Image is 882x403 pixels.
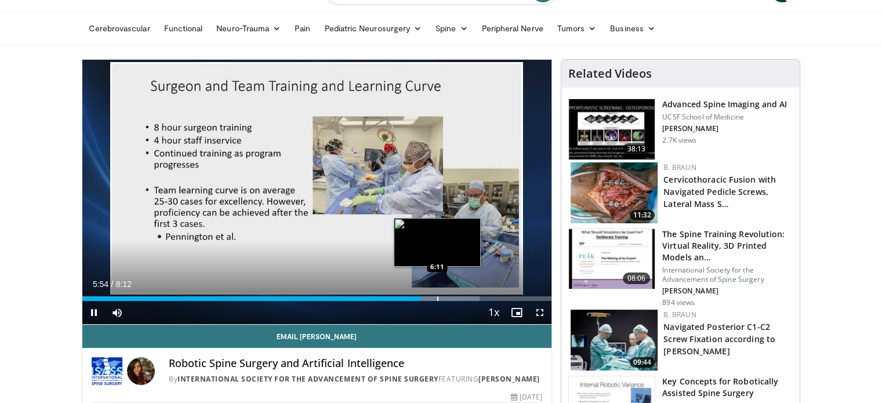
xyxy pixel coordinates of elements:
[209,17,288,40] a: Neuro-Trauma
[475,17,550,40] a: Peripheral Nerve
[394,218,481,267] img: image.jpeg
[571,162,658,223] a: 11:32
[82,325,552,348] a: Email [PERSON_NAME]
[568,99,793,160] a: 38:13 Advanced Spine Imaging and AI UCSF School of Medicine [PERSON_NAME] 2.7K views
[663,174,776,209] a: Cervicothoracic Fusion with Navigated Pedicle Screws, Lateral Mass S…
[127,357,155,385] img: Avatar
[662,286,793,296] p: [PERSON_NAME]
[663,310,696,320] a: B. Braun
[630,357,655,368] span: 09:44
[571,310,658,371] img: 14c2e441-0343-4af7-a441-cf6cc92191f7.jpg.150x105_q85_crop-smart_upscale.jpg
[429,17,474,40] a: Spine
[169,357,542,370] h4: Robotic Spine Surgery and Artificial Intelligence
[511,392,542,402] div: [DATE]
[662,112,787,122] p: UCSF School of Medicine
[571,310,658,371] a: 09:44
[630,210,655,220] span: 11:32
[528,301,551,324] button: Fullscreen
[623,143,651,155] span: 38:13
[663,162,696,172] a: B. Braun
[111,279,114,289] span: /
[317,17,429,40] a: Pediatric Neurosurgery
[662,228,793,263] h3: The Spine Training Revolution: Virtual Reality, 3D Printed Models an…
[169,374,542,384] div: By FEATURING
[93,279,108,289] span: 5:54
[478,374,540,384] a: [PERSON_NAME]
[569,99,655,159] img: 6b20b019-4137-448d-985c-834860bb6a08.150x105_q85_crop-smart_upscale.jpg
[662,99,787,110] h3: Advanced Spine Imaging and AI
[82,296,552,301] div: Progress Bar
[568,228,793,307] a: 08:06 The Spine Training Revolution: Virtual Reality, 3D Printed Models an… International Society...
[550,17,604,40] a: Tumors
[92,357,123,385] img: International Society for the Advancement of Spine Surgery
[662,298,695,307] p: 894 views
[568,67,652,81] h4: Related Videos
[662,124,787,133] p: [PERSON_NAME]
[623,273,651,284] span: 08:06
[106,301,129,324] button: Mute
[663,321,775,357] a: Navigated Posterior C1-C2 Screw Fixation according to [PERSON_NAME]
[571,162,658,223] img: 48a1d132-3602-4e24-8cc1-5313d187402b.jpg.150x105_q85_crop-smart_upscale.jpg
[116,279,132,289] span: 8:12
[505,301,528,324] button: Enable picture-in-picture mode
[482,301,505,324] button: Playback Rate
[177,374,438,384] a: International Society for the Advancement of Spine Surgery
[82,60,552,325] video-js: Video Player
[288,17,317,40] a: Pain
[569,229,655,289] img: 9a5d8e20-224f-41a7-be8c-8fa596e4f60f.150x105_q85_crop-smart_upscale.jpg
[82,301,106,324] button: Pause
[662,376,793,399] h3: Key Concepts for Robotically Assisted Spine Surgery
[662,136,696,145] p: 2.7K views
[662,266,793,284] p: International Society for the Advancement of Spine Surgery
[603,17,662,40] a: Business
[157,17,210,40] a: Functional
[82,17,157,40] a: Cerebrovascular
